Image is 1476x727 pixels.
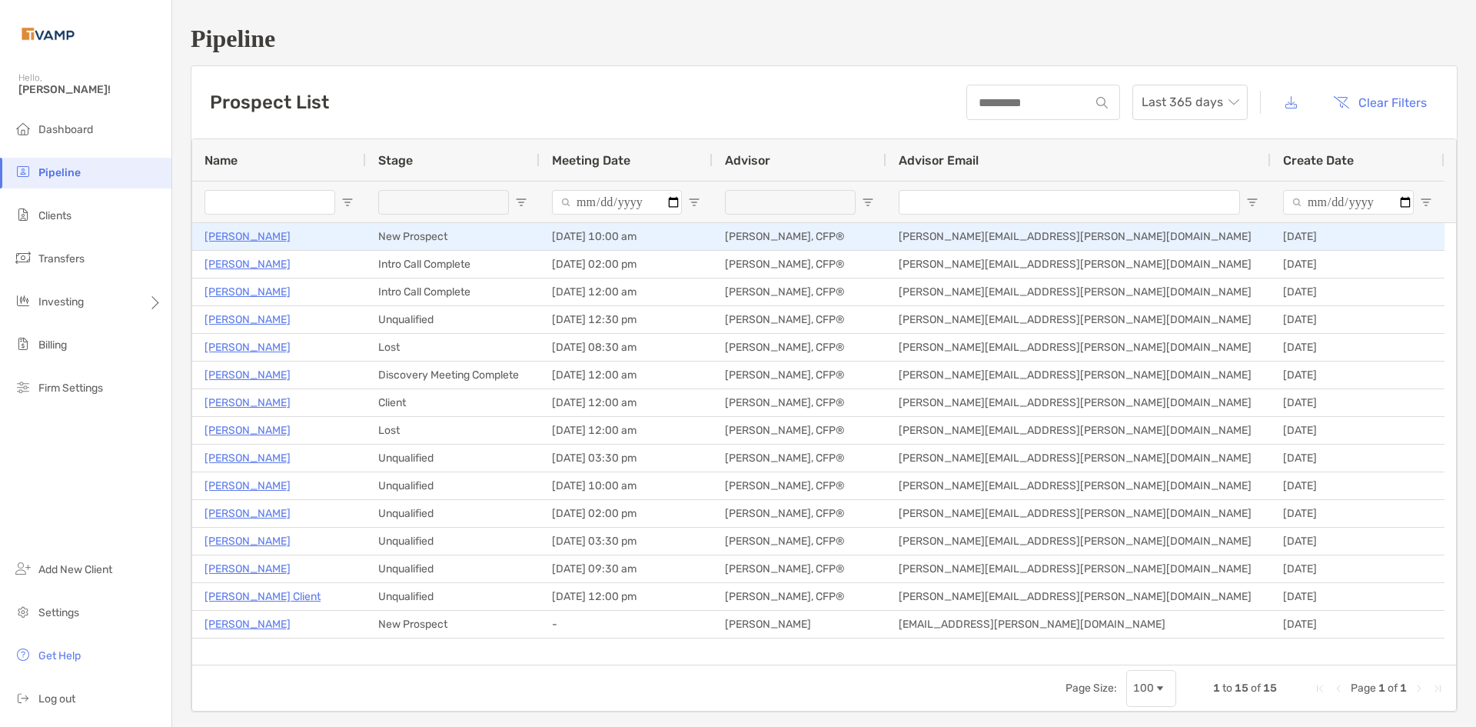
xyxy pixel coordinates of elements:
[1271,389,1444,416] div: [DATE]
[366,334,540,361] div: Lost
[1314,682,1326,695] div: First Page
[204,153,238,168] span: Name
[1133,682,1154,695] div: 100
[713,528,886,555] div: [PERSON_NAME], CFP®
[1271,362,1444,389] div: [DATE]
[713,583,886,610] div: [PERSON_NAME], CFP®
[540,417,713,444] div: [DATE] 12:00 am
[899,190,1240,215] input: Advisor Email Filter Input
[713,389,886,416] div: [PERSON_NAME], CFP®
[862,196,874,208] button: Open Filter Menu
[204,282,291,302] p: [PERSON_NAME]
[341,196,354,208] button: Open Filter Menu
[14,645,32,664] img: get-help icon
[1271,611,1444,638] div: [DATE]
[886,251,1271,278] div: [PERSON_NAME][EMAIL_ADDRESS][PERSON_NAME][DOMAIN_NAME]
[688,196,700,208] button: Open Filter Menu
[1271,223,1444,250] div: [DATE]
[1246,196,1258,208] button: Open Filter Menu
[1332,682,1345,695] div: Previous Page
[886,500,1271,527] div: [PERSON_NAME][EMAIL_ADDRESS][PERSON_NAME][DOMAIN_NAME]
[1271,583,1444,610] div: [DATE]
[713,472,886,499] div: [PERSON_NAME], CFP®
[366,362,540,389] div: Discovery Meeting Complete
[725,153,770,168] span: Advisor
[14,602,32,621] img: settings icon
[38,123,93,136] span: Dashboard
[366,500,540,527] div: Unqualified
[366,528,540,555] div: Unqualified
[540,306,713,333] div: [DATE] 12:30 pm
[204,504,291,523] a: [PERSON_NAME]
[18,83,162,96] span: [PERSON_NAME]!
[14,559,32,578] img: add_new_client icon
[378,153,413,168] span: Stage
[204,449,291,468] a: [PERSON_NAME]
[366,555,540,582] div: Unqualified
[191,25,1458,53] h1: Pipeline
[38,563,112,576] span: Add New Client
[1271,445,1444,472] div: [DATE]
[1271,334,1444,361] div: [DATE]
[1400,682,1407,695] span: 1
[14,205,32,224] img: clients icon
[1271,417,1444,444] div: [DATE]
[540,278,713,305] div: [DATE] 12:00 am
[14,378,32,396] img: firm-settings icon
[886,417,1271,444] div: [PERSON_NAME][EMAIL_ADDRESS][PERSON_NAME][DOMAIN_NAME]
[1388,682,1398,695] span: of
[204,421,291,440] a: [PERSON_NAME]
[366,389,540,416] div: Client
[1213,682,1220,695] span: 1
[38,382,103,395] span: Firm Settings
[204,255,291,274] p: [PERSON_NAME]
[713,611,886,638] div: [PERSON_NAME]
[38,295,84,308] span: Investing
[713,334,886,361] div: [PERSON_NAME], CFP®
[886,278,1271,305] div: [PERSON_NAME][EMAIL_ADDRESS][PERSON_NAME][DOMAIN_NAME]
[886,528,1271,555] div: [PERSON_NAME][EMAIL_ADDRESS][PERSON_NAME][DOMAIN_NAME]
[1351,682,1376,695] span: Page
[366,611,540,638] div: New Prospect
[886,334,1271,361] div: [PERSON_NAME][EMAIL_ADDRESS][PERSON_NAME][DOMAIN_NAME]
[886,583,1271,610] div: [PERSON_NAME][EMAIL_ADDRESS][PERSON_NAME][DOMAIN_NAME]
[899,153,979,168] span: Advisor Email
[1096,97,1108,108] img: input icon
[204,393,291,412] p: [PERSON_NAME]
[366,278,540,305] div: Intro Call Complete
[713,278,886,305] div: [PERSON_NAME], CFP®
[886,472,1271,499] div: [PERSON_NAME][EMAIL_ADDRESS][PERSON_NAME][DOMAIN_NAME]
[38,692,75,705] span: Log out
[540,555,713,582] div: [DATE] 09:30 am
[540,472,713,499] div: [DATE] 10:00 am
[1222,682,1232,695] span: to
[204,310,291,329] a: [PERSON_NAME]
[713,362,886,389] div: [PERSON_NAME], CFP®
[515,196,527,208] button: Open Filter Menu
[14,689,32,707] img: logout icon
[204,615,291,634] a: [PERSON_NAME]
[1321,85,1438,119] button: Clear Filters
[713,417,886,444] div: [PERSON_NAME], CFP®
[886,445,1271,472] div: [PERSON_NAME][EMAIL_ADDRESS][PERSON_NAME][DOMAIN_NAME]
[540,528,713,555] div: [DATE] 03:30 pm
[14,335,32,353] img: billing icon
[540,445,713,472] div: [DATE] 03:30 pm
[366,472,540,499] div: Unqualified
[204,532,291,551] a: [PERSON_NAME]
[1378,682,1385,695] span: 1
[1271,528,1444,555] div: [DATE]
[1283,153,1354,168] span: Create Date
[366,251,540,278] div: Intro Call Complete
[1431,682,1444,695] div: Last Page
[886,555,1271,582] div: [PERSON_NAME][EMAIL_ADDRESS][PERSON_NAME][DOMAIN_NAME]
[1263,682,1277,695] span: 15
[38,209,71,222] span: Clients
[204,365,291,385] a: [PERSON_NAME]
[540,334,713,361] div: [DATE] 08:30 am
